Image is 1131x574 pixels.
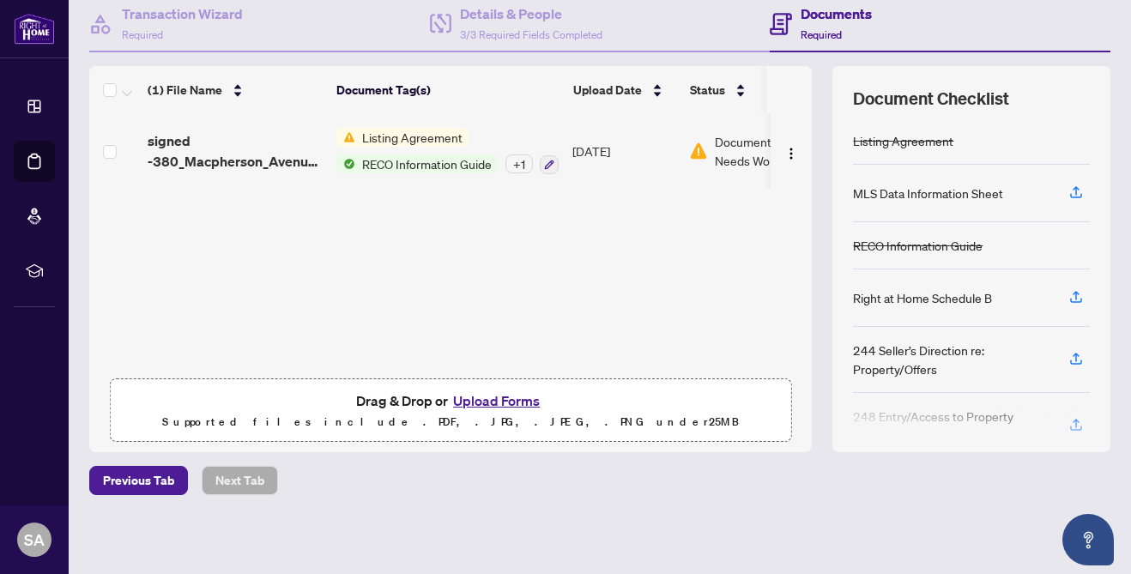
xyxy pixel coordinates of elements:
span: SA [24,528,45,552]
button: Next Tab [202,466,278,495]
div: RECO Information Guide [853,236,983,255]
div: MLS Data Information Sheet [853,184,1003,202]
span: Previous Tab [103,467,174,494]
button: Upload Forms [448,390,545,412]
div: Listing Agreement [853,131,953,150]
h4: Details & People [460,3,602,24]
div: + 1 [505,154,533,173]
th: (1) File Name [141,66,330,114]
th: Document Tag(s) [330,66,565,114]
span: Drag & Drop orUpload FormsSupported files include .PDF, .JPG, .JPEG, .PNG under25MB [111,379,790,443]
h4: Documents [801,3,872,24]
span: RECO Information Guide [355,154,499,173]
div: Right at Home Schedule B [853,288,992,307]
button: Status IconListing AgreementStatus IconRECO Information Guide+1 [336,128,559,174]
td: [DATE] [565,114,682,188]
button: Previous Tab [89,466,188,495]
span: Drag & Drop or [356,390,545,412]
span: Required [801,28,842,41]
span: signed -380_Macpherson_Avenue___210_2025-08-18_12_27_40 2.pdf [148,130,323,172]
th: Upload Date [566,66,683,114]
span: Document Checklist [853,87,1009,111]
span: Document Needs Work [715,132,804,170]
div: 244 Seller’s Direction re: Property/Offers [853,341,1049,378]
img: logo [14,13,55,45]
img: Document Status [689,142,708,160]
p: Supported files include .PDF, .JPG, .JPEG, .PNG under 25 MB [121,412,780,432]
span: Listing Agreement [355,128,469,147]
span: (1) File Name [148,81,222,100]
th: Status [683,66,829,114]
span: Status [690,81,725,100]
button: Logo [777,137,805,165]
img: Status Icon [336,128,355,147]
h4: Transaction Wizard [122,3,243,24]
span: Upload Date [573,81,642,100]
span: Required [122,28,163,41]
img: Logo [784,147,798,160]
img: Status Icon [336,154,355,173]
span: 3/3 Required Fields Completed [460,28,602,41]
button: Open asap [1062,514,1114,565]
